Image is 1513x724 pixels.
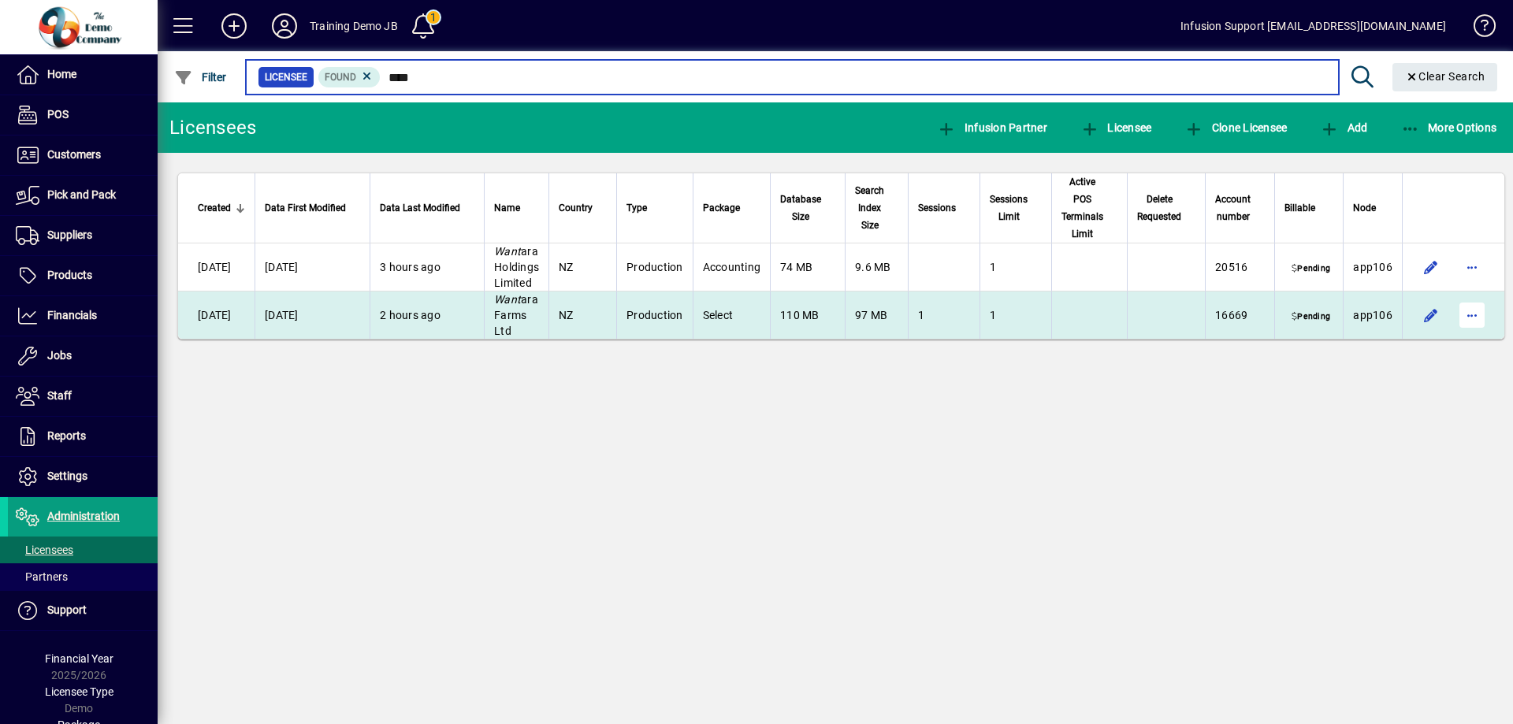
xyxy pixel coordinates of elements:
div: Sessions [918,199,970,217]
span: Licensee [265,69,307,85]
td: 9.6 MB [845,243,908,291]
button: Edit [1418,303,1444,328]
div: Training Demo JB [310,13,398,39]
span: Jobs [47,349,72,362]
div: Country [559,199,607,217]
button: Add [1316,113,1371,142]
span: Created [198,199,231,217]
span: Licensee [1080,121,1152,134]
span: Billable [1284,199,1315,217]
a: Home [8,55,158,95]
button: Clear [1392,63,1498,91]
span: ara Farms Ltd [494,293,538,337]
div: Data Last Modified [380,199,474,217]
span: Node [1353,199,1376,217]
span: Delete Requested [1137,191,1181,225]
div: Account number [1215,191,1265,225]
span: Support [47,603,87,616]
span: Active POS Terminals Limit [1061,173,1103,243]
button: Edit [1418,254,1444,280]
td: 20516 [1205,243,1274,291]
span: Administration [47,510,120,522]
td: 74 MB [770,243,845,291]
td: [DATE] [255,243,370,291]
em: Want [494,245,521,258]
span: Partners [16,570,68,583]
td: [DATE] [178,291,255,339]
span: Financial Year [45,652,113,665]
td: Production [616,291,693,339]
span: Pick and Pack [47,188,116,201]
a: Settings [8,457,158,496]
span: Search Index Size [855,182,884,234]
span: app106.prod.infusionbusinesssoftware.com [1353,261,1392,273]
span: Settings [47,470,87,482]
td: 1 [908,291,980,339]
a: Knowledge Base [1462,3,1493,54]
div: Search Index Size [855,182,898,234]
td: [DATE] [178,243,255,291]
td: 97 MB [845,291,908,339]
span: Suppliers [47,228,92,241]
span: Filter [174,71,227,84]
span: Clear Search [1405,70,1485,83]
span: Sessions Limit [990,191,1028,225]
div: Package [703,199,761,217]
div: Data First Modified [265,199,360,217]
span: Package [703,199,740,217]
td: 1 [980,243,1051,291]
div: Delete Requested [1137,191,1195,225]
span: Database Size [780,191,821,225]
button: Licensee [1076,113,1156,142]
td: Production [616,243,693,291]
a: POS [8,95,158,135]
span: Staff [47,389,72,402]
a: Pick and Pack [8,176,158,215]
button: More options [1459,254,1485,280]
span: Add [1320,121,1367,134]
button: Infusion Partner [933,113,1051,142]
div: Node [1353,199,1392,217]
button: More Options [1397,113,1501,142]
mat-chip: Found Status: Found [318,67,381,87]
span: Account number [1215,191,1251,225]
div: Database Size [780,191,835,225]
span: ara Holdings Limited [494,245,539,289]
div: Active POS Terminals Limit [1061,173,1117,243]
a: Customers [8,136,158,175]
td: 3 hours ago [370,243,484,291]
em: Want [494,293,521,306]
div: Licensees [169,115,256,140]
td: 16669 [1205,291,1274,339]
span: More Options [1401,121,1497,134]
a: Products [8,256,158,295]
div: Billable [1284,199,1333,217]
span: Pending [1288,262,1333,275]
td: 1 [980,291,1051,339]
span: Name [494,199,520,217]
a: Licensees [8,537,158,563]
span: Financials [47,309,97,321]
div: Infusion Support [EMAIL_ADDRESS][DOMAIN_NAME] [1180,13,1446,39]
td: Select [693,291,771,339]
span: POS [47,108,69,121]
span: Country [559,199,593,217]
span: Customers [47,148,101,161]
span: Clone Licensee [1184,121,1287,134]
span: Infusion Partner [937,121,1047,134]
td: 110 MB [770,291,845,339]
span: Pending [1288,310,1333,323]
a: Financials [8,296,158,336]
td: NZ [548,291,616,339]
button: Profile [259,12,310,40]
div: Name [494,199,539,217]
td: [DATE] [255,291,370,339]
span: Type [626,199,647,217]
td: NZ [548,243,616,291]
a: Jobs [8,336,158,376]
td: 2 hours ago [370,291,484,339]
span: Products [47,269,92,281]
span: Data Last Modified [380,199,460,217]
a: Reports [8,417,158,456]
span: app106.prod.infusionbusinesssoftware.com [1353,309,1392,321]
